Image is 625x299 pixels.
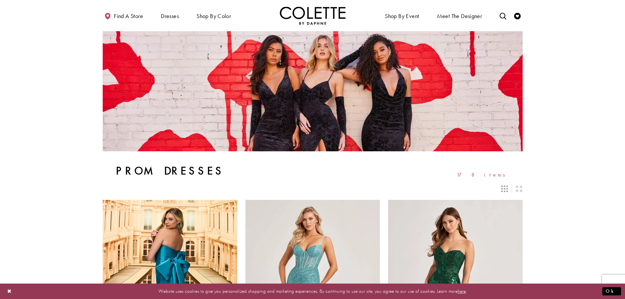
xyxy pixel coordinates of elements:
[512,7,522,25] a: Check Wishlist
[280,7,345,25] a: Visit Home Page
[383,7,421,25] span: Shop By Event
[457,172,510,178] span: 178 items
[116,164,224,178] h1: Prom Dresses
[458,288,466,294] a: here
[498,7,508,25] a: Toggle search
[47,287,578,296] p: Website uses cookies to give you personalized shopping and marketing experiences. By continuing t...
[385,13,419,19] span: Shop By Event
[195,7,233,25] span: Shop by color
[103,7,145,25] a: Find a store
[161,13,179,19] span: Dresses
[516,185,522,192] span: Switch layout to 2 columns
[435,7,484,25] a: Meet the designer
[197,13,231,19] span: Shop by color
[99,182,527,196] div: Layout Controls
[4,286,15,297] button: Close Dialog
[159,7,180,25] span: Dresses
[602,287,621,295] button: Submit Dialog
[114,13,143,19] span: Find a store
[501,185,508,192] span: Switch layout to 3 columns
[437,13,482,19] span: Meet the designer
[280,7,345,25] img: Colette by Daphne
